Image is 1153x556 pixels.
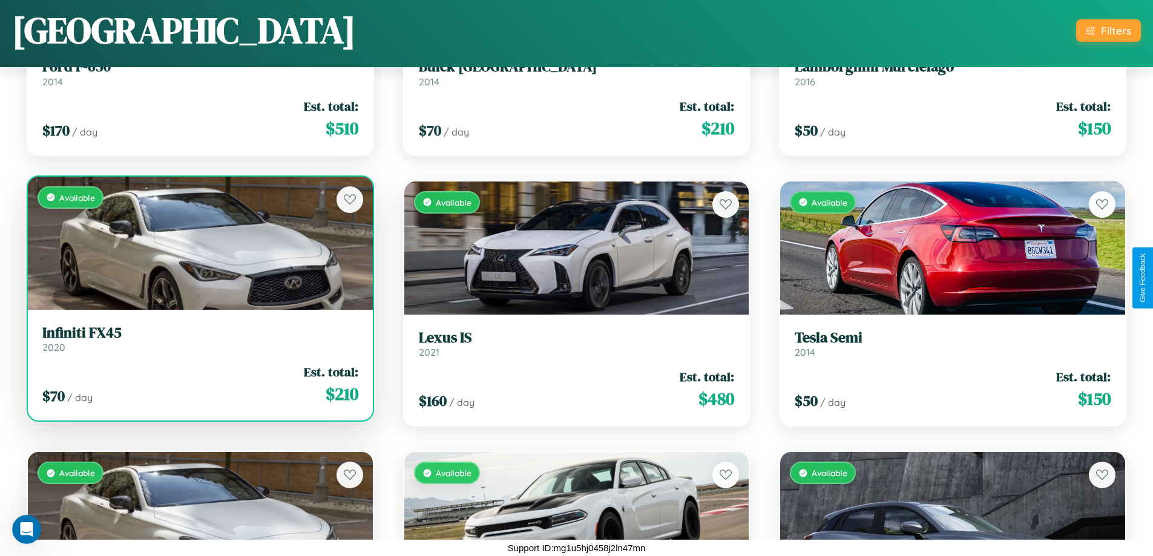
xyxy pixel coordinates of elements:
[42,386,65,406] span: $ 70
[419,58,735,76] h3: Buick [GEOGRAPHIC_DATA]
[701,116,734,140] span: $ 210
[419,346,439,358] span: 2021
[795,120,818,140] span: $ 50
[42,324,358,342] h3: Infiniti FX45
[59,468,95,478] span: Available
[508,540,646,556] p: Support ID: mg1u5hj0458j2ln47mn
[812,468,847,478] span: Available
[795,76,815,88] span: 2016
[795,346,815,358] span: 2014
[12,515,41,544] iframe: Intercom live chat
[436,197,471,208] span: Available
[436,468,471,478] span: Available
[419,391,447,411] span: $ 160
[67,391,93,404] span: / day
[326,382,358,406] span: $ 210
[304,97,358,115] span: Est. total:
[1056,97,1111,115] span: Est. total:
[795,58,1111,76] h3: Lamborghini Murcielago
[72,126,97,138] span: / day
[444,126,469,138] span: / day
[449,396,475,408] span: / day
[42,58,358,76] h3: Ford F-650
[42,120,70,140] span: $ 170
[326,116,358,140] span: $ 510
[42,76,63,88] span: 2014
[419,329,735,347] h3: Lexus IS
[820,396,846,408] span: / day
[42,341,65,353] span: 2020
[820,126,846,138] span: / day
[12,5,356,55] h1: [GEOGRAPHIC_DATA]
[795,58,1111,88] a: Lamborghini Murcielago2016
[419,120,441,140] span: $ 70
[698,387,734,411] span: $ 480
[1138,253,1147,303] div: Give Feedback
[419,76,439,88] span: 2014
[42,324,358,354] a: Infiniti FX452020
[1078,116,1111,140] span: $ 150
[795,391,818,411] span: $ 50
[680,97,734,115] span: Est. total:
[419,329,735,359] a: Lexus IS2021
[795,329,1111,359] a: Tesla Semi2014
[419,58,735,88] a: Buick [GEOGRAPHIC_DATA]2014
[812,197,847,208] span: Available
[680,368,734,385] span: Est. total:
[795,329,1111,347] h3: Tesla Semi
[42,58,358,88] a: Ford F-6502014
[304,363,358,381] span: Est. total:
[1078,387,1111,411] span: $ 150
[59,192,95,203] span: Available
[1076,19,1141,42] button: Filters
[1056,368,1111,385] span: Est. total:
[1101,24,1131,37] div: Filters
